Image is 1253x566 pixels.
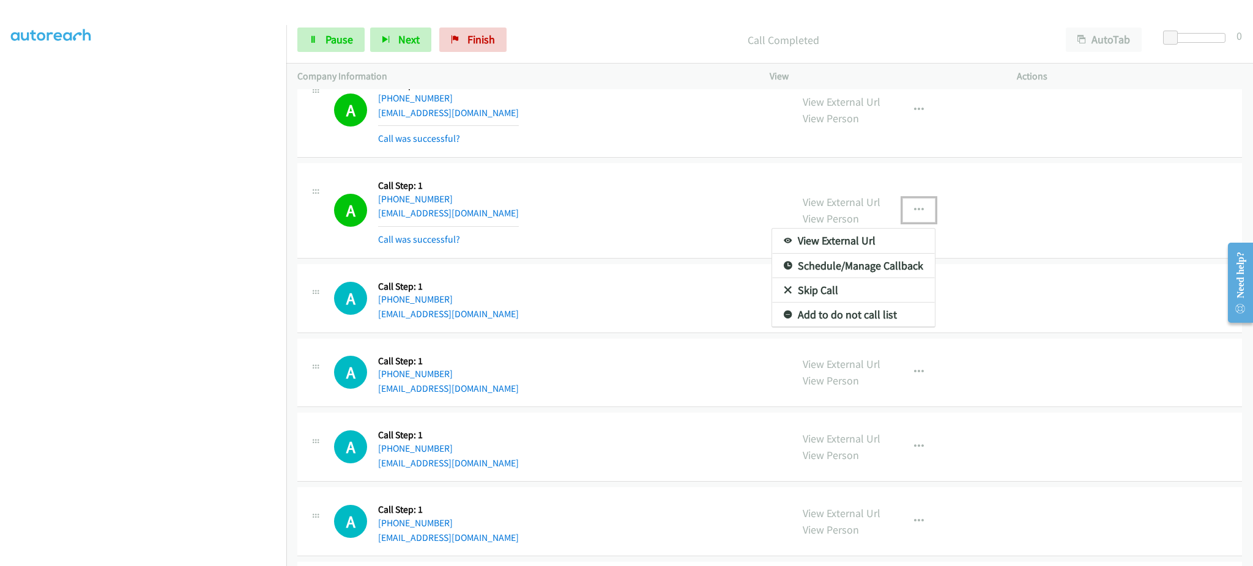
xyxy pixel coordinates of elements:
[334,430,367,463] div: The call is yet to be attempted
[334,356,367,389] div: The call is yet to be attempted
[772,303,935,327] a: Add to do not call list
[334,505,367,538] h1: A
[772,278,935,303] a: Skip Call
[334,282,367,315] h1: A
[334,505,367,538] div: The call is yet to be attempted
[772,254,935,278] a: Schedule/Manage Callback
[334,430,367,463] h1: A
[1218,234,1253,331] iframe: Resource Center
[334,282,367,315] div: The call is yet to be attempted
[334,356,367,389] h1: A
[772,229,935,253] a: View External Url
